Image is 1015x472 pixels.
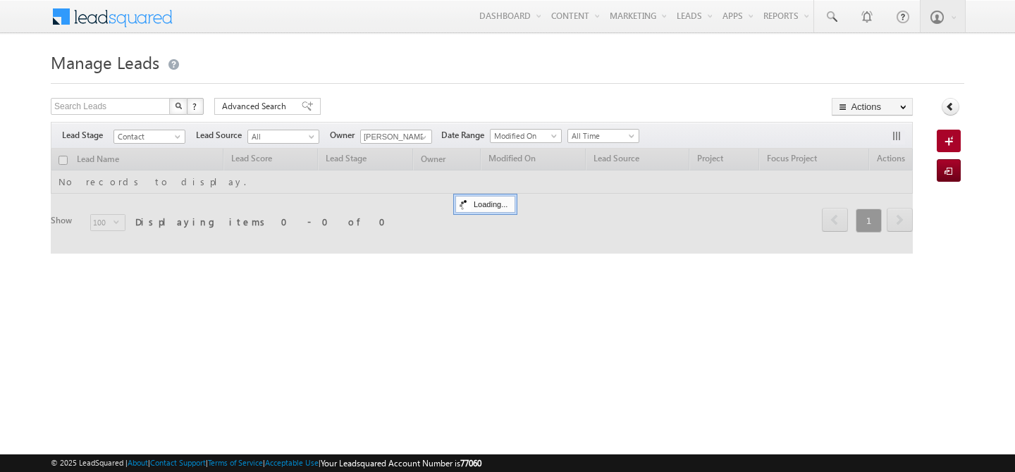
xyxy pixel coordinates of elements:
span: Lead Source [196,129,247,142]
span: Lead Stage [62,129,113,142]
span: All Time [568,130,635,142]
a: Show All Items [413,130,431,144]
span: Your Leadsquared Account Number is [321,458,481,468]
a: All [247,130,319,144]
span: All [248,130,315,143]
span: Owner [330,129,360,142]
span: Modified On [491,130,558,142]
a: Contact [113,130,185,144]
span: © 2025 LeadSquared | | | | | [51,457,481,470]
a: Acceptable Use [265,458,319,467]
a: Modified On [490,129,562,143]
span: Contact [114,130,181,143]
a: Contact Support [150,458,206,467]
button: Actions [832,98,913,116]
span: ? [192,100,199,112]
span: Date Range [441,129,490,142]
button: ? [187,98,204,115]
span: 77060 [460,458,481,468]
span: Advanced Search [222,100,290,113]
img: Search [175,102,182,109]
a: All Time [567,129,639,143]
input: Type to Search [360,130,432,144]
a: Terms of Service [208,458,263,467]
a: About [128,458,148,467]
div: Loading... [455,196,515,213]
span: Manage Leads [51,51,159,73]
